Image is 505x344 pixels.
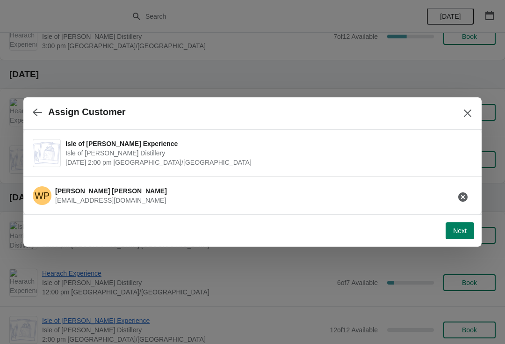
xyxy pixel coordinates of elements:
[453,227,467,234] span: Next
[48,107,126,117] h2: Assign Customer
[55,197,166,204] span: [EMAIL_ADDRESS][DOMAIN_NAME]
[459,105,476,122] button: Close
[446,222,474,239] button: Next
[55,187,167,195] span: [PERSON_NAME] [PERSON_NAME]
[33,186,51,205] span: Wendy
[35,190,50,201] text: WP
[65,158,468,167] span: [DATE] 2:00 pm [GEOGRAPHIC_DATA]/[GEOGRAPHIC_DATA]
[65,148,468,158] span: Isle of [PERSON_NAME] Distillery
[33,142,60,164] img: Isle of Harris Gin Experience | Isle of Harris Distillery | October 8 | 2:00 pm Europe/London
[65,139,468,148] span: Isle of [PERSON_NAME] Experience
